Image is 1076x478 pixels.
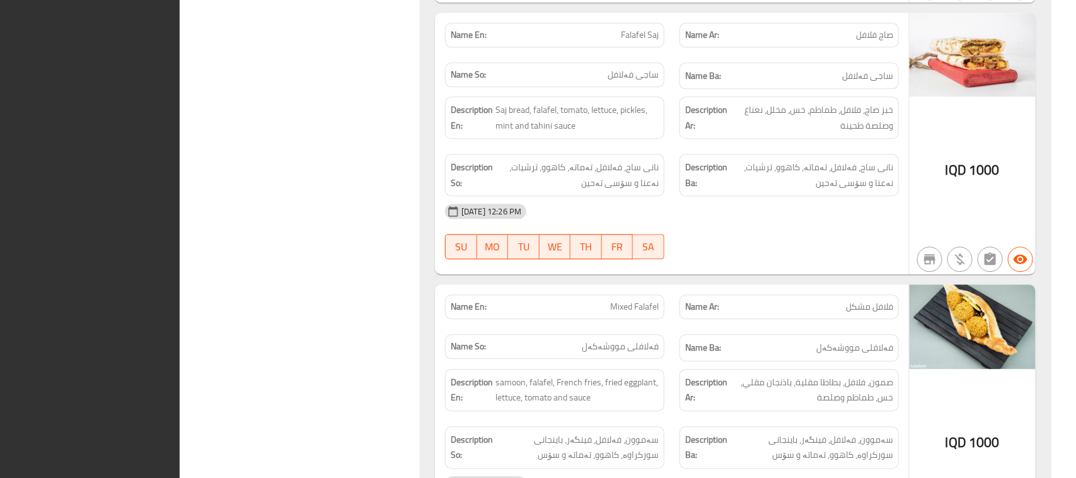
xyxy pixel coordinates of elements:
[730,160,893,190] span: نانی ساج، فەلافل، تەماتە، کاهوو، ترشیات، نەعنا و سۆسی تەحین
[582,340,659,353] span: فەلافلی مووشەکەل
[842,68,893,84] span: ساجی فەلافل
[451,68,486,81] strong: Name So:
[602,234,633,259] button: FR
[456,206,526,218] span: [DATE] 12:26 PM
[1008,247,1033,272] button: Available
[495,102,659,133] span: Saj bread, falafel, tomato, lettuce, pickles, mint and tahini sauce
[633,234,664,259] button: SA
[978,247,1003,272] button: Not has choices
[969,158,1000,182] span: 1000
[685,28,719,42] strong: Name Ar:
[570,234,602,259] button: TH
[495,432,659,463] span: سەموون، فەلافل، فینگەر، باینجانی سورکراوە، کاهوو، تەماتە و سۆس
[856,28,893,42] span: صاج فلافل
[846,300,893,313] span: فلافل مشكل
[451,28,487,42] strong: Name En:
[947,247,973,272] button: Purchased item
[910,284,1036,368] img: %D9%81%D9%84%D8%A7%D9%81%D9%84_%D9%85%D8%B4%D9%83%D9%84638953505064021695.jpg
[946,158,966,182] span: IQD
[685,300,719,313] strong: Name Ar:
[482,238,504,256] span: MO
[685,375,727,405] strong: Description Ar:
[638,238,659,256] span: SA
[451,160,493,190] strong: Description So:
[495,375,659,405] span: samoon, falafel, French fries, fried eggplant, lettuce, tomato and sauce
[513,238,535,256] span: TU
[451,238,471,256] span: SU
[451,300,487,313] strong: Name En:
[685,340,721,356] strong: Name Ba:
[451,375,493,405] strong: Description En:
[477,234,509,259] button: MO
[607,238,628,256] span: FR
[576,238,597,256] span: TH
[730,375,893,405] span: صمون، فلافل، بطاطا مقلية، باذنجان مقلي، خس، طماطم وصلصة
[969,430,1000,455] span: 1000
[917,247,942,272] button: Not branch specific item
[445,234,477,259] button: SU
[508,234,540,259] button: TU
[545,238,566,256] span: WE
[451,102,493,133] strong: Description En:
[451,340,486,353] strong: Name So:
[451,432,493,463] strong: Description So:
[685,160,727,190] strong: Description Ba:
[946,430,966,455] span: IQD
[730,432,893,463] span: سەموون، فەلافل، فینگەر، باینجانی سورکراوە، کاهوو، تەماتە و سۆس
[685,68,721,84] strong: Name Ba:
[540,234,571,259] button: WE
[685,102,729,133] strong: Description Ar:
[685,432,727,463] strong: Description Ba:
[910,13,1036,96] img: %D8%B5%D8%A7%D8%AC_%D9%81%D9%84%D8%A7%D9%81%D9%84638953505105756392.jpg
[495,160,659,190] span: نانی ساج، فەلافل، تەماتە، کاهوو، ترشیات، نەعنا و سۆسی تەحین
[610,300,659,313] span: Mixed Falafel
[621,28,659,42] span: Falafel Saj
[731,102,893,133] span: خبز صاج، فلافل، طماطم، خس، مخلل، نعناع وصلصة طحينة
[608,68,659,81] span: ساجی فەلافل
[816,340,893,356] span: فەلافلی مووشەکەل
